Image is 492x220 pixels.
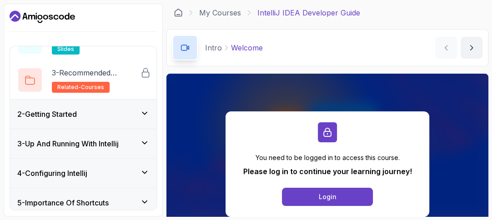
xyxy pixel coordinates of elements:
[282,188,373,206] button: Login
[10,159,156,188] button: 4-Configuring Intellij
[10,10,75,24] a: Dashboard
[17,67,149,93] button: 3-Recommended Coursesrelated-courses
[10,188,156,217] button: 5-Importance Of Shortcuts
[57,45,74,53] span: slides
[57,84,104,91] span: related-courses
[10,129,156,158] button: 3-Up And Running With Intellij
[17,138,119,149] h3: 3 - Up And Running With Intellij
[17,168,87,179] h3: 4 - Configuring Intellij
[17,197,109,208] h3: 5 - Importance Of Shortcuts
[199,7,241,18] a: My Courses
[174,8,183,17] a: Dashboard
[243,166,412,177] p: Please log in to continue your learning journey!
[17,109,77,120] h3: 2 - Getting Started
[52,67,140,78] p: 3 - Recommended Courses
[319,192,336,201] div: Login
[231,42,263,53] p: Welcome
[461,37,482,59] button: next content
[435,37,457,59] button: previous content
[257,7,360,18] p: IntelliJ IDEA Developer Guide
[205,42,222,53] p: Intro
[243,153,412,162] p: You need to be logged in to access this course.
[10,100,156,129] button: 2-Getting Started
